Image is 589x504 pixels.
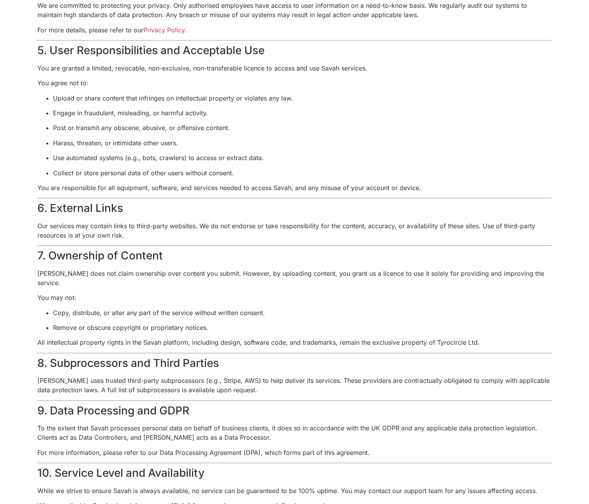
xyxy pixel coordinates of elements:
h3: 7. Ownership of Content [37,249,552,263]
p: To the extent that Savah processes personal data on behalf of business clients, it does so in acc... [37,423,552,442]
p: For more information, please refer to our Data Processing Agreement (DPA), which forms part of th... [37,448,552,457]
h3: 5. User Responsibilities and Acceptable Use [37,44,552,57]
p: Collect or store personal data of other users without consent. [53,168,552,178]
p: Our services may contain links to third-party websites. We do not endorse or take responsibility ... [37,221,552,240]
iframe: Chat Widget [550,467,589,504]
p: [PERSON_NAME] does not claim ownership over content you submit. However, by uploading content, yo... [37,269,552,287]
p: Remove or obscure copyright or proprietary notices. [53,323,552,332]
p: You agree not to: [37,78,552,88]
p: Upload or share content that infringes on intellectual property or violates any law. [53,93,552,103]
p: Copy, distribute, or alter any part of the service without written consent. [53,308,552,317]
p: While we strive to ensure Savah is always available, no service can be guaranteed to be 100% upti... [37,486,552,495]
p: [PERSON_NAME] uses trusted third-party subprocessors (e.g., Stripe, AWS) to help deliver its serv... [37,376,552,395]
h3: 8. Subprocessors and Third Parties [37,357,552,370]
h3: 10. Service Level and Availability [37,467,552,480]
p: You are granted a limited, revocable, non-exclusive, non-transferable licence to access and use S... [37,63,552,73]
p: All intellectual property rights in the Savah platform, including design, software code, and trad... [37,338,552,347]
p: Use automated systems (e.g., bots, crawlers) to access or extract data. [53,153,552,162]
p: You may not: [37,293,552,302]
p: Engage in fraudulent, misleading, or harmful activity. [53,108,552,118]
p: For more details, please refer to our [37,25,552,35]
h3: 6. External Links [37,202,552,215]
p: Post or transmit any obscene, abusive, or offensive content. [53,123,552,132]
p: You are responsible for all equipment, software, and services needed to access Savah, and any mis... [37,183,552,192]
h3: 9. Data Processing and GDPR [37,404,552,418]
a: Privacy Policy. [143,26,187,34]
p: We are committed to protecting your privacy. Only authorised employees have access to user inform... [37,1,552,19]
p: Harass, threaten, or intimidate other users. [53,138,552,148]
